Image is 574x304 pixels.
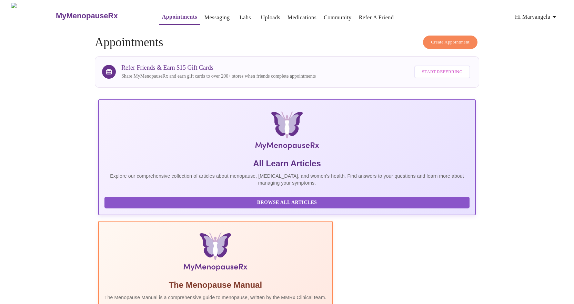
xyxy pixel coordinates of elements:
a: MyMenopauseRx [55,4,145,28]
a: Labs [240,13,251,22]
button: Community [321,11,354,24]
span: Hi Maryangela [515,12,558,22]
button: Uploads [258,11,283,24]
button: Messaging [202,11,232,24]
button: Appointments [159,10,200,25]
button: Create Appointment [423,36,477,49]
h4: Appointments [95,36,479,49]
h3: Refer Friends & Earn $15 Gift Cards [121,64,316,71]
p: The Menopause Manual is a comprehensive guide to menopause, written by the MMRx Clinical team. [104,294,326,301]
h5: All Learn Articles [104,158,470,169]
a: Medications [288,13,316,22]
p: Explore our comprehensive collection of articles about menopause, [MEDICAL_DATA], and women's hea... [104,173,470,186]
button: Hi Maryangela [512,10,561,24]
p: Share MyMenopauseRx and earn gift cards to over 200+ stores when friends complete appointments [121,73,316,80]
button: Start Referring [414,66,470,78]
a: Uploads [261,13,281,22]
button: Browse All Articles [104,197,470,209]
img: MyMenopauseRx Logo [161,111,413,153]
span: Browse All Articles [111,198,463,207]
a: Appointments [162,12,197,22]
h3: MyMenopauseRx [56,11,118,20]
a: Refer a Friend [359,13,394,22]
button: Medications [285,11,319,24]
h5: The Menopause Manual [104,280,326,291]
span: Start Referring [422,68,463,76]
img: MyMenopauseRx Logo [11,3,55,29]
span: Create Appointment [431,38,470,46]
button: Labs [234,11,256,24]
button: Refer a Friend [356,11,397,24]
a: Start Referring [413,62,472,82]
img: Menopause Manual [140,233,291,274]
a: Messaging [204,13,230,22]
a: Browse All Articles [104,199,471,205]
a: Community [324,13,352,22]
